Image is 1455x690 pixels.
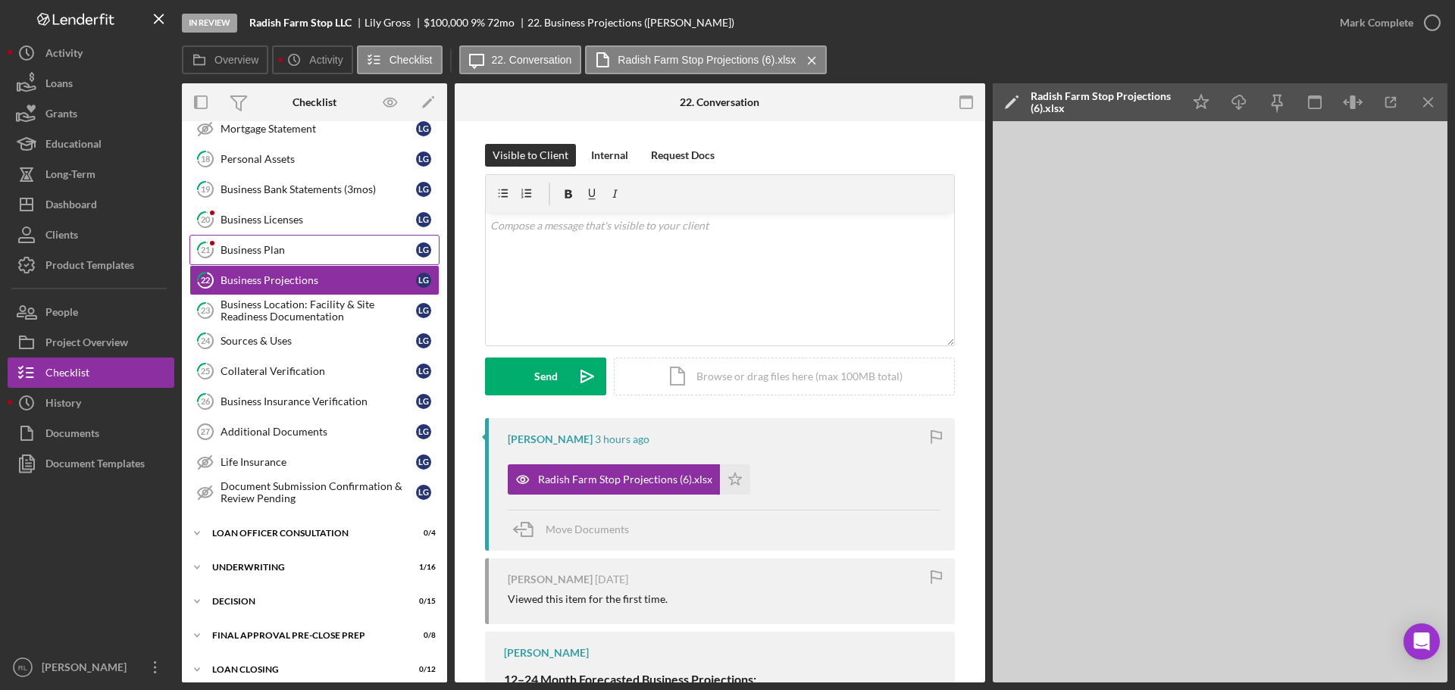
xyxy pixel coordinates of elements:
[1325,8,1447,38] button: Mark Complete
[212,631,398,640] div: Final Approval Pre-Close Prep
[221,274,416,286] div: Business Projections
[182,14,237,33] div: In Review
[508,573,593,585] div: [PERSON_NAME]
[189,114,440,144] a: Mortgage StatementLG
[584,144,636,167] button: Internal
[416,394,431,409] div: L G
[201,154,210,164] tspan: 18
[221,244,416,256] div: Business Plan
[201,396,211,406] tspan: 26
[189,144,440,174] a: 18Personal AssetsLG
[272,45,352,74] button: Activity
[201,184,211,194] tspan: 19
[538,473,712,485] div: Radish Farm Stop Projections (6).xlsx
[408,665,436,674] div: 0 / 12
[591,144,628,167] div: Internal
[508,433,593,445] div: [PERSON_NAME]
[408,597,436,606] div: 0 / 15
[189,417,440,447] a: 27Additional DocumentsLG
[189,295,440,326] a: 23Business Location: Facility & Site Readiness DocumentationLG
[492,54,572,66] label: 22. Conversation
[485,357,606,395] button: Send
[416,151,431,167] div: L G
[221,335,416,347] div: Sources & Uses
[595,433,649,445] time: 2025-10-06 13:17
[408,631,436,640] div: 0 / 8
[390,54,433,66] label: Checklist
[221,480,416,504] div: Document Submission Confirmation & Review Pending
[8,652,174,682] button: RL[PERSON_NAME]
[485,144,576,167] button: Visible to Client
[408,529,436,538] div: 0 / 4
[201,245,210,254] tspan: 21
[189,174,440,205] a: 19Business Bank Statements (3mos)LG
[212,563,398,572] div: Underwriting
[201,366,210,376] tspan: 25
[416,454,431,470] div: L G
[309,54,343,66] label: Activity
[416,242,431,258] div: L G
[221,395,416,407] div: Business Insurance Verification
[201,427,210,436] tspan: 27
[416,333,431,348] div: L G
[493,144,568,167] div: Visible to Client
[424,16,468,29] span: $100,000
[212,597,398,606] div: Decision
[189,265,440,295] a: 22Business ProjectionsLG
[471,17,485,29] div: 9 %
[508,593,668,605] div: Viewed this item for the first time.
[249,17,352,29] b: Radish Farm Stop LLC
[508,510,644,548] button: Move Documents
[189,477,440,507] a: Document Submission Confirmation & Review PendingLG
[1031,90,1175,114] div: Radish Farm Stop Projections (6).xlsx
[993,121,1447,682] iframe: Document Preview
[527,17,734,29] div: 22. Business Projections ([PERSON_NAME])
[416,273,431,288] div: L G
[201,305,210,315] tspan: 23
[221,153,416,165] div: Personal Assets
[221,214,416,226] div: Business Licenses
[293,96,336,108] div: Checklist
[212,529,398,538] div: Loan Officer Consultation
[585,45,827,74] button: Radish Farm Stop Projections (6).xlsx
[504,647,589,659] div: [PERSON_NAME]
[416,364,431,379] div: L G
[416,121,431,136] div: L G
[18,663,28,672] text: RL
[365,17,424,29] div: Lily Gross
[508,464,750,495] button: Radish Farm Stop Projections (6).xlsx
[504,672,756,686] strong: 12–24 Month Forecasted Business Projections:
[680,96,759,108] div: 22. Conversation
[546,523,629,535] span: Move Documents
